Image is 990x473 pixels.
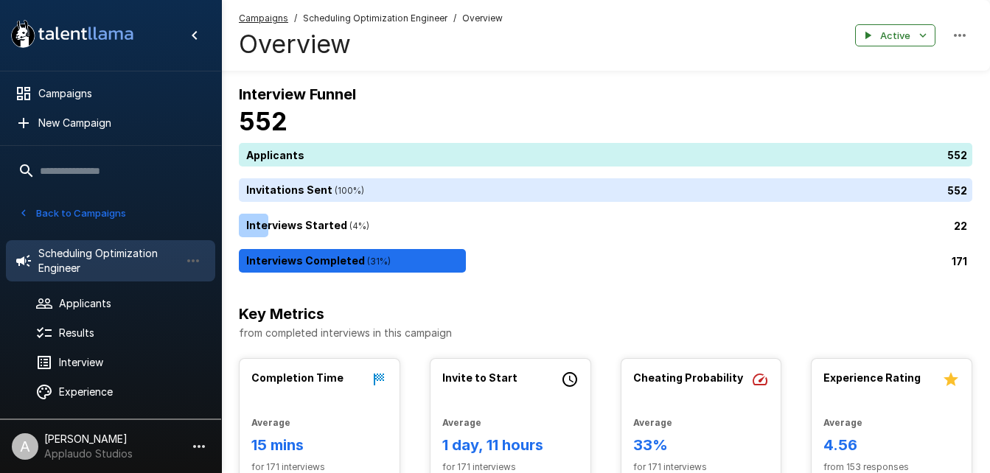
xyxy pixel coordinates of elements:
[239,326,972,340] p: from completed interviews in this campaign
[251,417,290,428] b: Average
[239,106,287,136] b: 552
[633,417,672,428] b: Average
[855,24,935,47] button: Active
[239,13,288,24] u: Campaigns
[823,433,960,457] h6: 4.56
[442,433,579,457] h6: 1 day, 11 hours
[442,371,517,384] b: Invite to Start
[633,371,743,384] b: Cheating Probability
[823,417,862,428] b: Average
[303,11,447,26] span: Scheduling Optimization Engineer
[251,371,344,384] b: Completion Time
[239,29,503,60] h4: Overview
[947,183,967,198] p: 552
[442,417,481,428] b: Average
[453,11,456,26] span: /
[947,147,967,163] p: 552
[239,85,356,103] b: Interview Funnel
[954,218,967,234] p: 22
[823,371,921,384] b: Experience Rating
[239,305,324,323] b: Key Metrics
[462,11,503,26] span: Overview
[633,433,770,457] h6: 33%
[294,11,297,26] span: /
[952,253,967,269] p: 171
[251,433,388,457] h6: 15 mins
